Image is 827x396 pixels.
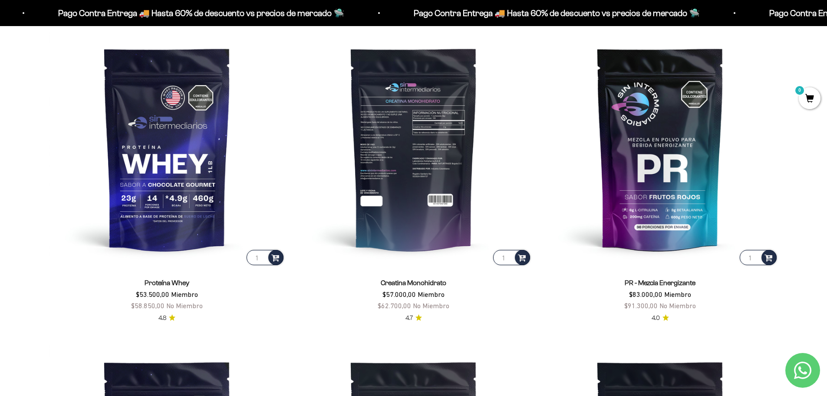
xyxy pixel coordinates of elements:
[794,85,805,96] mark: 0
[413,302,449,309] span: No Miembro
[382,290,416,298] span: $57.000,00
[652,313,669,323] a: 4.04.0 de 5.0 estrellas
[166,302,203,309] span: No Miembro
[799,94,820,104] a: 0
[158,313,166,323] span: 4.8
[145,279,189,286] a: Proteína Whey
[171,290,198,298] span: Miembro
[412,6,698,20] p: Pago Contra Entrega 🚚 Hasta 60% de descuento vs precios de mercado 🛸
[659,302,696,309] span: No Miembro
[652,313,660,323] span: 4.0
[56,6,342,20] p: Pago Contra Entrega 🚚 Hasta 60% de descuento vs precios de mercado 🛸
[381,279,446,286] a: Creatina Monohidrato
[136,290,169,298] span: $53.500,00
[418,290,445,298] span: Miembro
[625,279,695,286] a: PR - Mezcla Energizante
[405,313,422,323] a: 4.74.7 de 5.0 estrellas
[131,302,165,309] span: $58.850,00
[296,30,532,267] img: Creatina Monohidrato
[158,313,175,323] a: 4.84.8 de 5.0 estrellas
[378,302,411,309] span: $62.700,00
[629,290,662,298] span: $83.000,00
[624,302,658,309] span: $91.300,00
[664,290,691,298] span: Miembro
[405,313,413,323] span: 4.7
